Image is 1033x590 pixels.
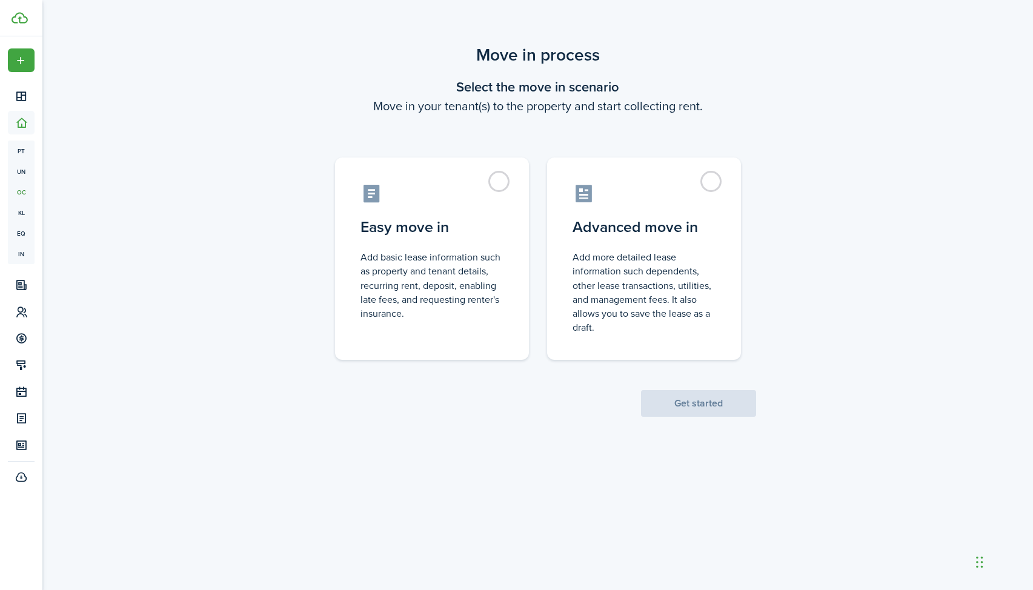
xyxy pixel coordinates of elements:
[573,216,716,238] control-radio-card-title: Advanced move in
[360,250,503,320] control-radio-card-description: Add basic lease information such as property and tenant details, recurring rent, deposit, enablin...
[8,244,35,264] a: in
[976,544,983,580] div: Drag
[8,161,35,182] a: un
[825,459,1033,590] iframe: Chat Widget
[320,42,756,68] scenario-title: Move in process
[12,12,28,24] img: TenantCloud
[360,216,503,238] control-radio-card-title: Easy move in
[8,202,35,223] a: kl
[320,77,756,97] wizard-step-header-title: Select the move in scenario
[8,48,35,72] button: Open menu
[8,141,35,161] a: pt
[573,250,716,334] control-radio-card-description: Add more detailed lease information such dependents, other lease transactions, utilities, and man...
[8,223,35,244] a: eq
[8,182,35,202] a: oc
[320,97,756,115] wizard-step-header-description: Move in your tenant(s) to the property and start collecting rent.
